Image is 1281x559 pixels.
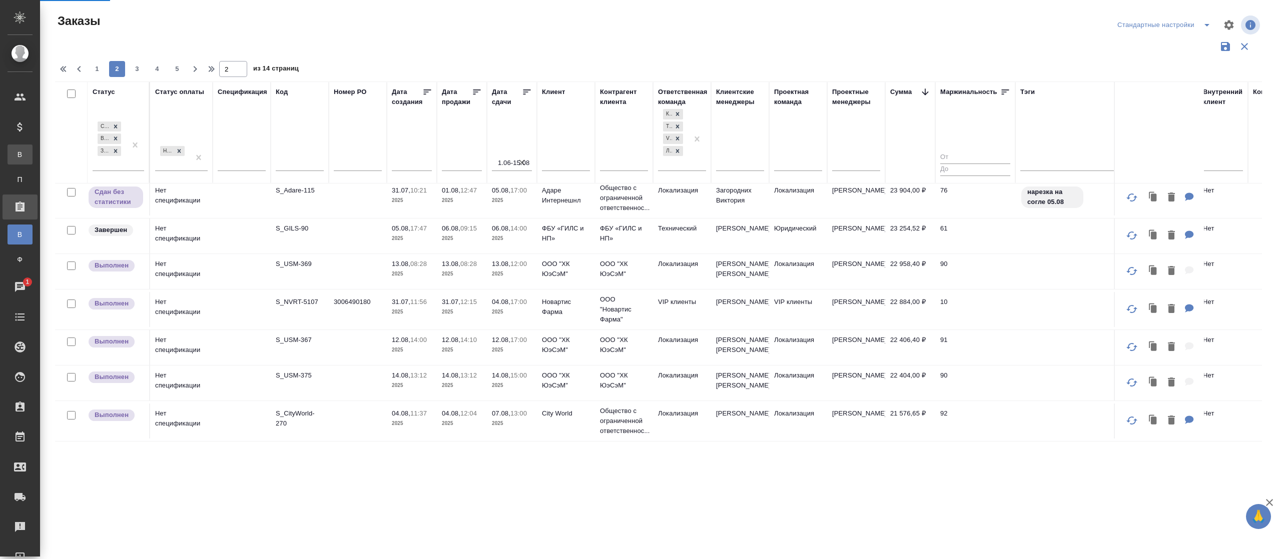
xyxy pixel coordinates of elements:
p: S_GILS-90 [276,223,324,233]
span: В [13,149,28,159]
p: Нет [1203,185,1243,195]
span: 3 [129,64,145,74]
p: 2025 [492,345,532,355]
p: 13:12 [410,371,427,379]
p: 2025 [442,418,482,428]
p: 2025 [392,418,432,428]
button: 3 [129,61,145,77]
p: S_NVRT-5107 [276,297,324,307]
p: 13.08, [442,260,460,267]
button: 4 [149,61,165,77]
p: 14:00 [410,336,427,343]
td: Локализация [769,254,827,289]
span: из 14 страниц [253,62,299,77]
p: 06.08, [442,224,460,232]
p: 2025 [392,345,432,355]
td: Нет спецификации [150,403,213,438]
p: S_USM-375 [276,370,324,380]
div: Клиентские менеджеры [716,87,764,107]
p: Общество с ограниченной ответственнос... [600,183,648,213]
div: Выставляет ПМ после сдачи и проведения начислений. Последний этап для ПМа [88,297,144,310]
p: 2025 [492,269,532,279]
div: Казахстан, Технический, VIP клиенты, Локализация [662,120,684,133]
button: Сохранить фильтры [1216,37,1235,56]
div: Клиент [542,87,565,97]
div: Казахстан, Технический, VIP клиенты, Локализация [662,132,684,145]
button: Удалить [1163,337,1180,357]
p: 17:47 [410,224,427,232]
p: 11:37 [410,409,427,417]
div: Маржинальность [940,87,997,97]
td: [PERSON_NAME] [827,254,885,289]
td: 10 [935,292,1015,327]
p: 05.08, [392,224,410,232]
td: Локализация [653,330,711,365]
button: Клонировать [1144,187,1163,208]
p: City World [542,408,590,418]
div: Контрагент клиента [600,87,648,107]
p: ООО "ХК ЮэСэМ" [542,370,590,390]
p: S_Adare-115 [276,185,324,195]
div: Сдан без статистики, Выполнен, Завершен [97,145,122,157]
p: 13:00 [510,409,527,417]
button: Удалить [1163,225,1180,246]
div: Выставляет ПМ после сдачи и проведения начислений. Последний этап для ПМа [88,335,144,348]
button: Обновить [1120,223,1144,247]
td: Нет спецификации [150,180,213,215]
td: 22 406,40 ₽ [885,330,935,365]
p: 08:28 [460,260,477,267]
p: ООО "ХК ЮэСэМ" [542,259,590,279]
td: [PERSON_NAME] [827,330,885,365]
div: Сдан без статистики [98,121,110,132]
p: S_USM-367 [276,335,324,345]
p: Нет [1203,335,1243,345]
td: 21 576,65 ₽ [885,403,935,438]
p: 06.08, [492,224,510,232]
p: 09:15 [460,224,477,232]
a: П [8,169,33,189]
a: В [8,224,33,244]
p: 13.08, [392,260,410,267]
td: [PERSON_NAME] [827,218,885,253]
td: Локализация [653,254,711,289]
button: Клонировать [1144,261,1163,281]
div: Тэги [1020,87,1035,97]
span: 4 [149,64,165,74]
div: Технический [663,121,672,132]
td: Юридический [769,218,827,253]
p: Выполнен [95,260,129,270]
p: Адаре Интернешнл [542,185,590,205]
td: 23 254,52 ₽ [885,218,935,253]
td: Нет спецификации [150,292,213,327]
p: 2025 [442,233,482,243]
td: Нет спецификации [150,330,213,365]
p: 2025 [492,307,532,317]
td: 3006490180 [329,292,387,327]
div: Казахстан [663,109,672,119]
button: Клонировать [1144,299,1163,319]
p: 31.07, [442,298,460,305]
p: 17:00 [510,336,527,343]
button: Обновить [1120,370,1144,394]
button: 5 [169,61,185,77]
p: Выполнен [95,372,129,382]
div: Выставляет ПМ после сдачи и проведения начислений. Последний этап для ПМа [88,259,144,272]
p: 2025 [442,195,482,205]
td: [PERSON_NAME] [711,218,769,253]
span: 🙏 [1250,506,1267,527]
p: 2025 [392,307,432,317]
td: 22 884,00 ₽ [885,292,935,327]
p: 13:12 [460,371,477,379]
p: 2025 [442,307,482,317]
div: Дата продажи [442,87,472,107]
a: Ф [8,249,33,269]
button: 1 [89,61,105,77]
td: 91 [935,330,1015,365]
button: Обновить [1120,297,1144,321]
td: 92 [935,403,1015,438]
td: [PERSON_NAME] [827,403,885,438]
td: [PERSON_NAME], [PERSON_NAME] [711,365,769,400]
div: Выставляет ПМ, когда заказ сдан КМу, но начисления еще не проведены [88,185,144,209]
button: Обновить [1120,185,1144,209]
p: S_CityWorld-270 [276,408,324,428]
